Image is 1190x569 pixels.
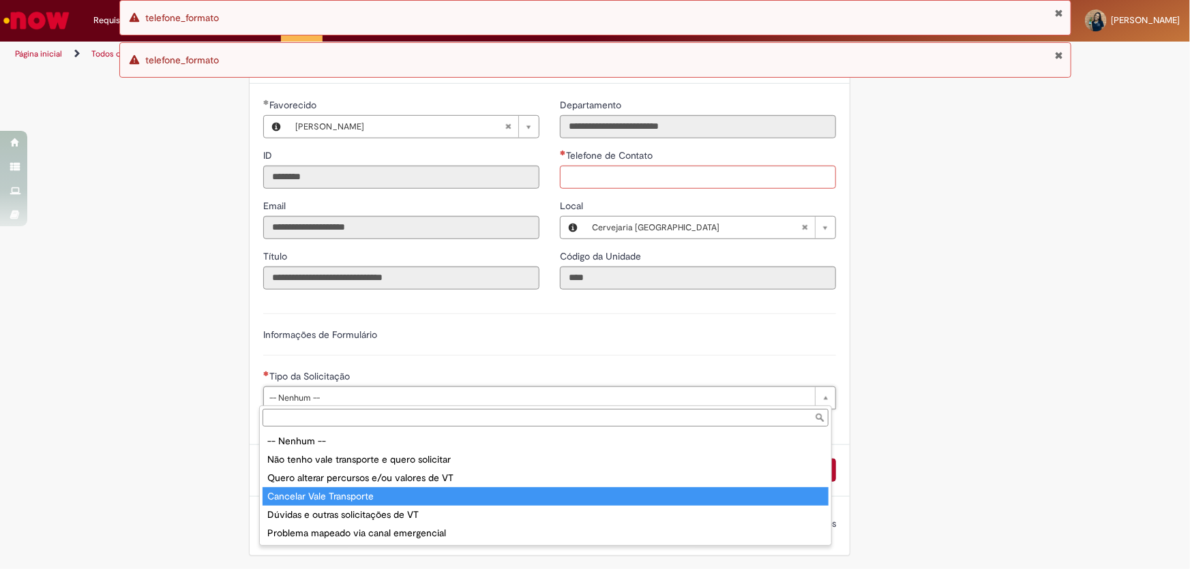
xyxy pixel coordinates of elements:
div: Quero alterar percursos e/ou valores de VT [263,469,829,487]
div: Dúvidas e outras solicitações de VT [263,506,829,524]
div: Cancelar Vale Transporte [263,487,829,506]
div: -- Nenhum -- [263,432,829,450]
ul: Tipo da Solicitação [260,429,831,545]
div: Problema mapeado via canal emergencial [263,524,829,542]
div: Não tenho vale transporte e quero solicitar [263,450,829,469]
